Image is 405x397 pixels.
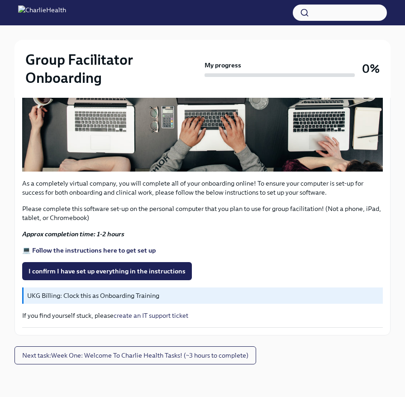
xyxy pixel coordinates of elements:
[18,5,66,20] img: CharlieHealth
[14,346,256,364] button: Next task:Week One: Welcome To Charlie Health Tasks! (~3 hours to complete)
[29,267,186,276] span: I confirm I have set up everything in the instructions
[25,51,201,87] h2: Group Facilitator Onboarding
[22,351,248,360] span: Next task : Week One: Welcome To Charlie Health Tasks! (~3 hours to complete)
[22,204,383,222] p: Please complete this software set-up on the personal computer that you plan to use for group faci...
[22,262,192,280] button: I confirm I have set up everything in the instructions
[205,61,241,70] strong: My progress
[22,230,124,238] strong: Approx completion time: 1-2 hours
[27,291,379,300] p: UKG Billing: Clock this as Onboarding Training
[362,61,380,77] h3: 0%
[114,311,188,320] a: create an IT support ticket
[22,311,383,320] p: If you find yourself stuck, please
[22,246,156,254] a: 💻 Follow the instructions here to get set up
[22,179,383,197] p: As a completely virtual company, you will complete all of your onboarding online! To ensure your ...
